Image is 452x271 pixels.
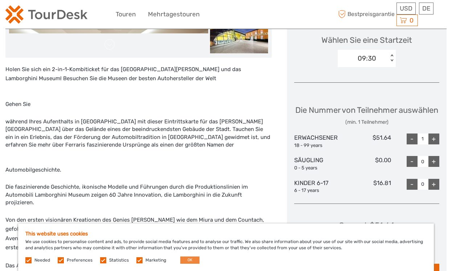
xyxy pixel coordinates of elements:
[294,179,342,194] div: KINDER 6-17
[145,257,166,263] label: Marketing
[342,179,391,194] div: $16.81
[83,11,92,20] button: Open LiveChat chat widget
[116,9,136,20] a: Touren
[148,9,200,20] a: Mehrtagestouren
[25,231,427,237] h5: This website uses cookies
[407,179,418,190] div: -
[34,257,50,263] label: Needed
[342,156,391,171] div: $0.00
[5,215,272,252] p: Von den ersten visionären Kreationen des Genies [PERSON_NAME] wie dem Miura und dem Countach, gef...
[210,21,268,53] img: b929de9918ec471e9b210ae7c2cb3159_slider_thumbnail.jpeg
[10,13,82,19] p: We're away right now. Please check back later!
[400,5,412,12] span: USD
[408,17,415,24] span: 0
[294,187,342,194] div: 6 - 17 years
[428,156,439,167] div: +
[109,257,129,263] label: Statistics
[295,119,438,126] div: (min. 1 Teilnehmer)
[389,55,395,62] div: < >
[419,3,433,15] div: DE
[407,134,418,144] div: -
[358,54,376,63] div: 09:30
[294,142,342,149] div: 18 - 99 years
[407,156,418,167] div: -
[336,8,395,20] span: Bestpreisgarantie
[67,257,93,263] label: Preferences
[294,156,342,171] div: SÄUGLING
[180,256,200,264] button: OK
[342,134,391,149] div: $51.64
[295,104,438,126] div: Die Nummer von Teilnehmer auswählen
[428,179,439,190] div: +
[339,220,395,231] div: Gesamt : $51.64
[294,134,342,149] div: ERWACHSENER
[294,165,342,172] div: 0 - 5 years
[5,165,272,175] p: Automobilgeschichte.
[5,5,87,24] img: 2254-3441b4b5-4e5f-4d00-b396-31f1d84a6ebf_logo_small.png
[18,223,434,271] div: We use cookies to personalise content and ads, to provide social media features and to analyse ou...
[321,34,412,46] span: Wählen Sie eine Startzeit
[5,65,272,83] p: Holen Sie sich ein 2-in-1-Kombiticket für das [GEOGRAPHIC_DATA][PERSON_NAME] und das Lamborghini ...
[428,134,439,144] div: +
[5,100,272,109] p: Gehen Sie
